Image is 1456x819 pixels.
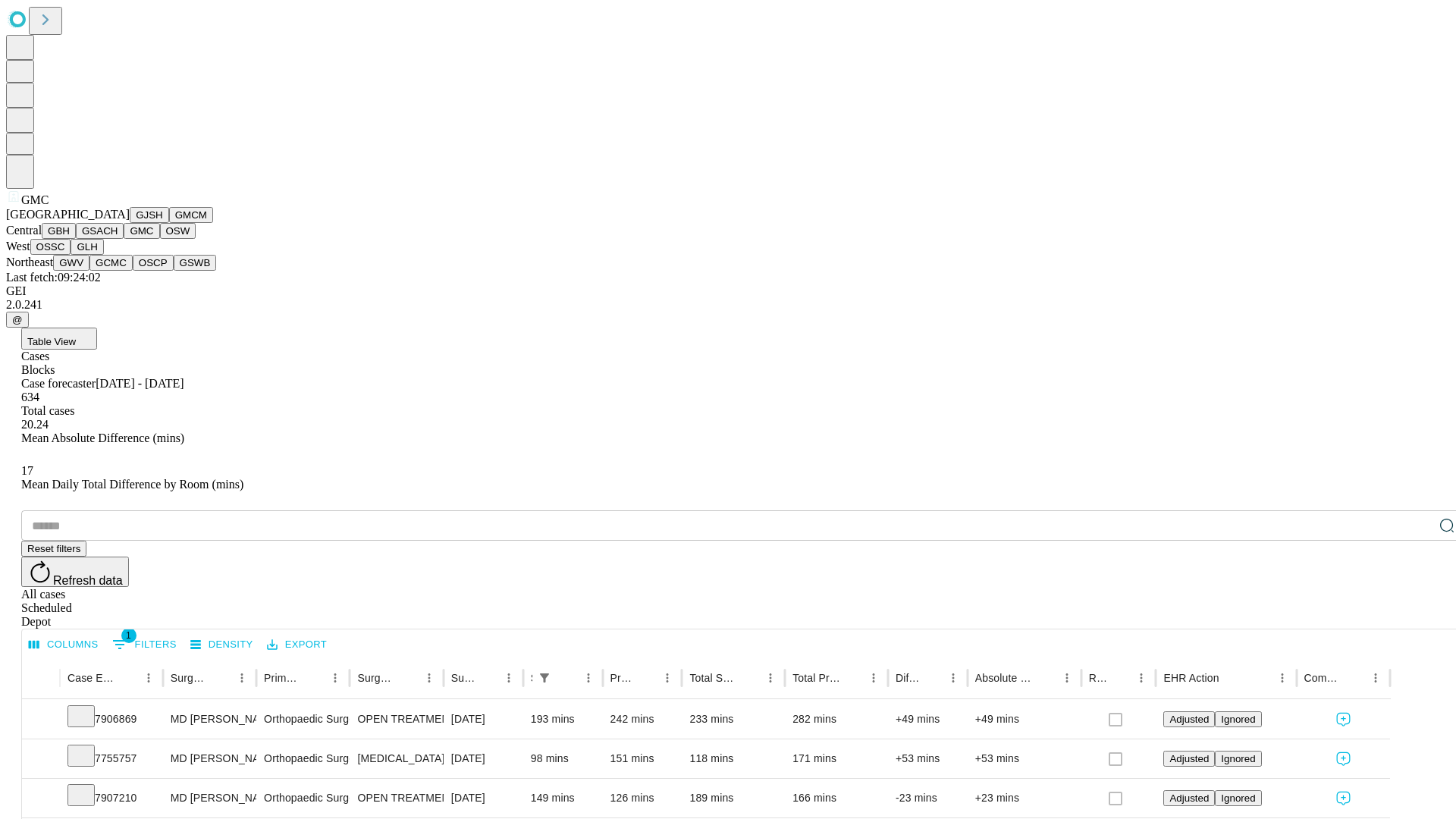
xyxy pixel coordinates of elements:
[187,633,257,657] button: Density
[498,667,519,689] button: Menu
[943,667,964,689] button: Menu
[689,779,777,817] div: 189 mins
[1215,790,1261,806] button: Ignored
[21,478,243,491] span: Mean Daily Total Difference by Room (mins)
[6,240,30,253] span: West
[325,667,346,689] button: Menu
[557,667,578,689] button: Sort
[53,574,123,587] span: Refresh data
[1365,667,1386,689] button: Menu
[534,667,555,689] button: Show filters
[21,193,49,206] span: GMC
[397,667,419,689] button: Sort
[357,739,435,778] div: [MEDICAL_DATA] TOTAL HIP
[1221,714,1255,725] span: Ignored
[357,672,395,684] div: Surgery Name
[1163,672,1219,684] div: EHR Action
[1169,753,1209,764] span: Adjusted
[117,667,138,689] button: Sort
[21,541,86,557] button: Reset filters
[21,431,184,444] span: Mean Absolute Difference (mins)
[1131,667,1152,689] button: Menu
[53,255,89,271] button: GWV
[171,779,249,817] div: MD [PERSON_NAME] Jr [PERSON_NAME] C Md
[610,700,675,739] div: 242 mins
[21,391,39,403] span: 634
[6,271,101,284] span: Last fetch: 09:24:02
[231,667,253,689] button: Menu
[1169,714,1209,725] span: Adjusted
[21,377,96,390] span: Case forecaster
[169,207,213,223] button: GMCM
[71,239,103,255] button: GLH
[792,739,880,778] div: 171 mins
[451,700,516,739] div: [DATE]
[975,779,1074,817] div: +23 mins
[1221,753,1255,764] span: Ignored
[1089,672,1109,684] div: Resolved in EHR
[842,667,863,689] button: Sort
[30,239,71,255] button: OSSC
[921,667,943,689] button: Sort
[6,312,29,328] button: @
[6,224,42,237] span: Central
[1163,711,1215,727] button: Adjusted
[1215,751,1261,767] button: Ignored
[792,700,880,739] div: 282 mins
[138,667,159,689] button: Menu
[1215,711,1261,727] button: Ignored
[67,739,155,778] div: 7755757
[67,700,155,739] div: 7906869
[30,707,52,733] button: Expand
[863,667,884,689] button: Menu
[531,672,532,684] div: Scheduled In Room Duration
[689,739,777,778] div: 118 mins
[1344,667,1365,689] button: Sort
[1056,667,1078,689] button: Menu
[451,779,516,817] div: [DATE]
[6,256,53,268] span: Northeast
[792,779,880,817] div: 166 mins
[6,298,1450,312] div: 2.0.241
[610,739,675,778] div: 151 mins
[171,739,249,778] div: MD [PERSON_NAME] Jr [PERSON_NAME] C Md
[30,786,52,812] button: Expand
[578,667,599,689] button: Menu
[89,255,133,271] button: GCMC
[1221,792,1255,804] span: Ignored
[21,418,49,431] span: 20.24
[1169,792,1209,804] span: Adjusted
[975,700,1074,739] div: +49 mins
[21,464,33,477] span: 17
[896,739,960,778] div: +53 mins
[760,667,781,689] button: Menu
[171,700,249,739] div: MD [PERSON_NAME] Jr [PERSON_NAME] C Md
[1221,667,1242,689] button: Sort
[792,672,840,684] div: Total Predicted Duration
[210,667,231,689] button: Sort
[610,672,635,684] div: Predicted In Room Duration
[263,633,331,657] button: Export
[67,779,155,817] div: 7907210
[21,404,74,417] span: Total cases
[1163,751,1215,767] button: Adjusted
[6,284,1450,298] div: GEI
[30,746,52,773] button: Expand
[635,667,657,689] button: Sort
[121,628,136,643] span: 1
[739,667,760,689] button: Sort
[174,255,217,271] button: GSWB
[477,667,498,689] button: Sort
[76,223,124,239] button: GSACH
[27,336,76,347] span: Table View
[1035,667,1056,689] button: Sort
[108,632,180,657] button: Show filters
[419,667,440,689] button: Menu
[124,223,159,239] button: GMC
[27,543,80,554] span: Reset filters
[610,779,675,817] div: 126 mins
[1109,667,1131,689] button: Sort
[264,739,342,778] div: Orthopaedic Surgery
[21,557,129,587] button: Refresh data
[896,700,960,739] div: +49 mins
